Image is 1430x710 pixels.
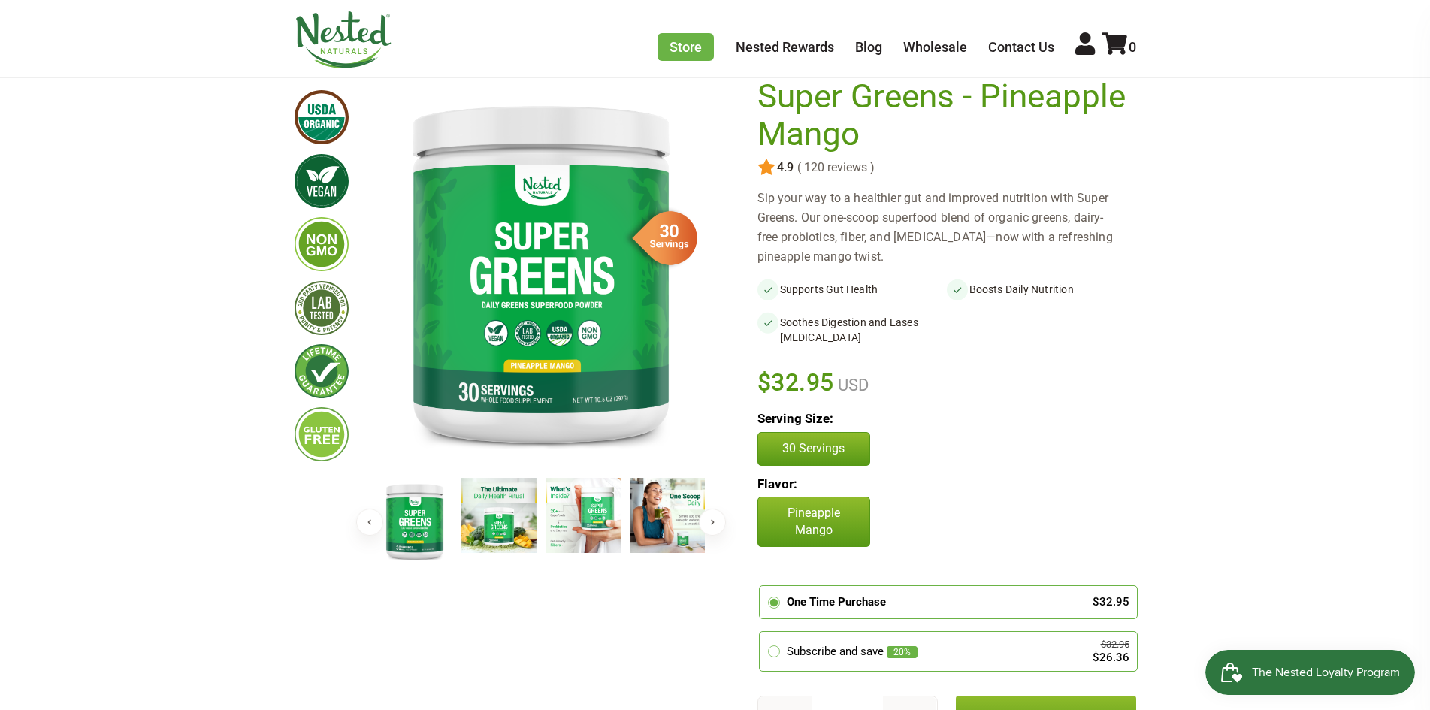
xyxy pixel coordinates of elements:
button: 30 Servings [757,432,870,465]
img: Super Greens - Pineapple Mango [373,78,709,465]
li: Boosts Daily Nutrition [947,279,1136,300]
img: lifetimeguarantee [295,344,349,398]
button: Previous [356,509,383,536]
b: Flavor: [757,476,797,491]
a: Nested Rewards [736,39,834,55]
img: glutenfree [295,407,349,461]
a: Blog [855,39,882,55]
a: 0 [1102,39,1136,55]
div: Sip your way to a healthier gut and improved nutrition with Super Greens. Our one-scoop superfood... [757,189,1136,267]
b: Serving Size: [757,411,833,426]
span: ( 120 reviews ) [794,161,875,174]
span: USD [834,376,869,394]
img: Super Greens - Pineapple Mango [546,478,621,553]
img: thirdpartytested [295,281,349,335]
li: Supports Gut Health [757,279,947,300]
img: vegan [295,154,349,208]
img: Nested Naturals [295,11,392,68]
a: Store [658,33,714,61]
img: usdaorganic [295,90,349,144]
span: $32.95 [757,366,835,399]
a: Contact Us [988,39,1054,55]
img: gmofree [295,217,349,271]
img: Super Greens - Pineapple Mango [630,478,705,553]
img: sg-servings-30.png [622,206,697,270]
iframe: Button to open loyalty program pop-up [1205,650,1415,695]
h1: Super Greens - Pineapple Mango [757,78,1129,153]
p: 30 Servings [773,440,854,457]
img: Super Greens - Pineapple Mango [461,478,537,553]
p: Pineapple Mango [757,497,870,547]
img: star.svg [757,159,775,177]
a: Wholesale [903,39,967,55]
span: 0 [1129,39,1136,55]
img: Super Greens - Pineapple Mango [377,478,452,564]
li: Soothes Digestion and Eases [MEDICAL_DATA] [757,312,947,348]
button: Next [699,509,726,536]
span: 4.9 [775,161,794,174]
